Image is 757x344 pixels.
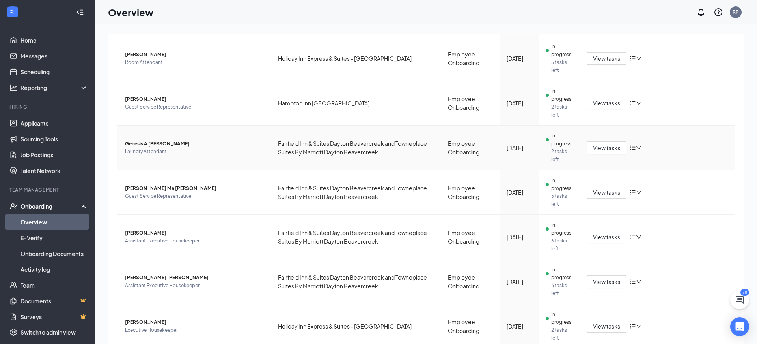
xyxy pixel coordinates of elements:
td: Hampton Inn [GEOGRAPHIC_DATA] [272,81,442,126]
div: Team Management [9,186,86,193]
a: Overview [21,214,88,230]
div: RP [733,9,739,15]
div: Switch to admin view [21,328,76,336]
span: [PERSON_NAME] Ma [PERSON_NAME] [125,184,265,192]
span: 6 tasks left [551,237,574,253]
td: Fairfield Inn & Suites Dayton Beavercreek and Towneplace Suites By Marriott Dayton Beavercreek [272,126,442,170]
span: down [636,323,641,329]
svg: ChatActive [735,295,744,305]
td: Employee Onboarding [442,126,500,170]
span: View tasks [593,233,620,241]
span: [PERSON_NAME] [125,95,265,103]
span: Room Attendant [125,58,265,66]
span: bars [630,189,636,195]
span: Genesis A [PERSON_NAME] [125,140,265,148]
span: down [636,145,641,150]
td: Fairfield Inn & Suites Dayton Beavercreek and Towneplace Suites By Marriott Dayton Beavercreek [272,170,442,215]
span: down [636,234,641,240]
span: down [636,100,641,106]
a: DocumentsCrown [21,293,88,309]
a: Sourcing Tools [21,131,88,147]
span: [PERSON_NAME] [125,318,265,326]
span: View tasks [593,99,620,107]
span: [PERSON_NAME] [125,229,265,237]
div: [DATE] [507,54,533,63]
div: [DATE] [507,143,533,152]
span: Laundry Attendant [125,148,265,156]
span: In progress [551,221,574,237]
svg: Collapse [76,8,84,16]
a: Team [21,277,88,293]
span: down [636,279,641,284]
button: View tasks [587,231,626,243]
div: Open Intercom Messenger [730,317,749,336]
span: 5 tasks left [551,192,574,208]
span: Guest Service Representative [125,192,265,200]
svg: Settings [9,328,17,336]
span: 2 tasks left [551,326,574,342]
button: View tasks [587,320,626,333]
td: Employee Onboarding [442,259,500,304]
svg: UserCheck [9,202,17,210]
span: bars [630,234,636,240]
span: down [636,190,641,195]
button: ChatActive [730,290,749,309]
span: Assistant Executive Housekeeper [125,237,265,245]
div: Hiring [9,103,86,110]
a: Messages [21,48,88,64]
button: View tasks [587,275,626,288]
span: down [636,56,641,61]
a: E-Verify [21,230,88,246]
span: [PERSON_NAME] [125,51,265,58]
span: In progress [551,87,574,103]
span: bars [630,55,636,62]
button: View tasks [587,97,626,109]
div: [DATE] [507,99,533,107]
div: [DATE] [507,233,533,241]
a: Onboarding Documents [21,246,88,261]
svg: WorkstreamLogo [9,8,17,16]
span: [PERSON_NAME] [PERSON_NAME] [125,274,265,282]
td: Employee Onboarding [442,36,500,81]
span: 5 tasks left [551,58,574,74]
span: In progress [551,177,574,192]
a: Activity log [21,261,88,277]
span: Guest Service Representative [125,103,265,111]
h1: Overview [108,6,153,19]
div: [DATE] [507,322,533,331]
span: View tasks [593,277,620,286]
td: Holiday Inn Express & Suites - [GEOGRAPHIC_DATA] [272,36,442,81]
span: Executive Housekeeper [125,326,265,334]
span: In progress [551,266,574,282]
a: Home [21,32,88,48]
span: In progress [551,132,574,148]
span: View tasks [593,322,620,331]
td: Fairfield Inn & Suites Dayton Beavercreek and Towneplace Suites By Marriott Dayton Beavercreek [272,259,442,304]
svg: Analysis [9,84,17,92]
button: View tasks [587,141,626,154]
svg: Notifications [696,8,706,17]
button: View tasks [587,186,626,199]
a: Talent Network [21,163,88,179]
a: Applicants [21,115,88,131]
span: 2 tasks left [551,103,574,119]
button: View tasks [587,52,626,65]
span: bars [630,278,636,285]
span: View tasks [593,188,620,197]
td: Employee Onboarding [442,81,500,126]
span: View tasks [593,143,620,152]
span: View tasks [593,54,620,63]
span: In progress [551,43,574,58]
span: 6 tasks left [551,282,574,297]
svg: QuestionInfo [714,8,723,17]
div: Onboarding [21,202,81,210]
a: SurveysCrown [21,309,88,325]
td: Employee Onboarding [442,215,500,259]
div: [DATE] [507,188,533,197]
div: [DATE] [507,277,533,286]
td: Fairfield Inn & Suites Dayton Beavercreek and Towneplace Suites By Marriott Dayton Beavercreek [272,215,442,259]
span: Assistant Executive Housekeeper [125,282,265,289]
span: 2 tasks left [551,148,574,164]
a: Job Postings [21,147,88,163]
span: In progress [551,310,574,326]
